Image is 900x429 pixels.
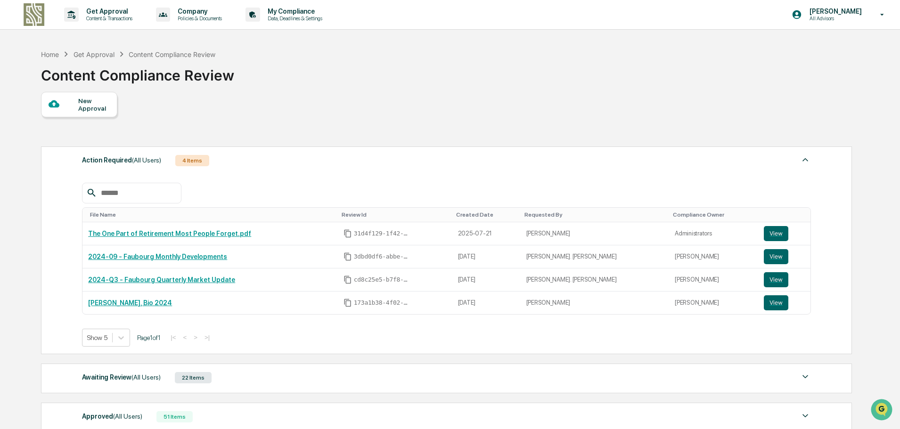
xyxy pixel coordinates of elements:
[764,295,788,310] button: View
[129,50,215,58] div: Content Compliance Review
[88,253,227,260] a: 2024-09 - Faubourg Monthly Developments
[354,276,410,283] span: cd8c25e5-b7f8-46d6-a810-ae1f028e0ae7
[74,50,115,58] div: Get Approval
[132,156,161,164] span: (All Users)
[9,138,17,145] div: 🔎
[94,160,114,167] span: Pylon
[260,15,327,22] p: Data, Deadlines & Settings
[766,211,807,218] div: Toggle SortBy
[88,230,251,237] a: The One Part of Retirement Most People Forget.pdf
[344,229,352,238] span: Copy Id
[524,211,666,218] div: Toggle SortBy
[191,333,200,341] button: >
[673,211,754,218] div: Toggle SortBy
[113,413,142,420] span: (All Users)
[521,222,670,245] td: [PERSON_NAME]
[669,245,758,268] td: [PERSON_NAME]
[68,120,76,127] div: 🗄️
[344,299,352,307] span: Copy Id
[802,8,867,15] p: [PERSON_NAME]
[79,8,137,15] p: Get Approval
[23,3,45,26] img: logo
[6,115,65,132] a: 🖐️Preclearance
[131,373,161,381] span: (All Users)
[344,275,352,284] span: Copy Id
[452,245,521,268] td: [DATE]
[342,211,449,218] div: Toggle SortBy
[354,230,410,237] span: 31d4f129-1f42-46d7-bfe5-e179681ed396
[170,15,227,22] p: Policies & Documents
[82,410,142,422] div: Approved
[521,245,670,268] td: [PERSON_NAME]. [PERSON_NAME]
[90,211,334,218] div: Toggle SortBy
[764,249,805,264] a: View
[79,15,137,22] p: Content & Transactions
[669,268,758,291] td: [PERSON_NAME]
[175,372,212,383] div: 22 Items
[9,120,17,127] div: 🖐️
[78,119,117,128] span: Attestations
[65,115,121,132] a: 🗄️Attestations
[160,75,172,86] button: Start new chat
[168,333,179,341] button: |<
[32,72,155,81] div: Start new chat
[41,59,234,84] div: Content Compliance Review
[66,159,114,167] a: Powered byPylon
[669,222,758,245] td: Administrators
[452,268,521,291] td: [DATE]
[521,268,670,291] td: [PERSON_NAME]. [PERSON_NAME]
[764,249,788,264] button: View
[800,410,811,421] img: caret
[800,371,811,382] img: caret
[260,8,327,15] p: My Compliance
[41,50,59,58] div: Home
[452,291,521,314] td: [DATE]
[521,291,670,314] td: [PERSON_NAME]
[764,226,805,241] a: View
[764,226,788,241] button: View
[764,295,805,310] a: View
[764,272,788,287] button: View
[88,276,235,283] a: 2024-Q3 - Faubourg Quarterly Market Update
[354,299,410,307] span: 173a1b38-4f02-4dbe-8892-ff67b993a129
[82,154,161,166] div: Action Required
[82,371,161,383] div: Awaiting Review
[19,119,61,128] span: Preclearance
[19,137,59,146] span: Data Lookup
[156,411,193,422] div: 51 Items
[452,222,521,245] td: 2025-07-21
[456,211,517,218] div: Toggle SortBy
[802,15,867,22] p: All Advisors
[344,252,352,261] span: Copy Id
[137,334,161,341] span: Page 1 of 1
[202,333,213,341] button: >|
[25,43,155,53] input: Clear
[9,20,172,35] p: How can we help?
[175,155,209,166] div: 4 Items
[870,398,895,423] iframe: Open customer support
[180,333,189,341] button: <
[669,291,758,314] td: [PERSON_NAME]
[9,72,26,89] img: 1746055101610-c473b297-6a78-478c-a979-82029cc54cd1
[6,133,63,150] a: 🔎Data Lookup
[32,81,119,89] div: We're available if you need us!
[354,253,410,260] span: 3dbd0df6-abbe-4ceb-853f-3d70889256c1
[78,97,110,112] div: New Approval
[170,8,227,15] p: Company
[800,154,811,165] img: caret
[764,272,805,287] a: View
[88,299,172,307] a: [PERSON_NAME], Bio 2024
